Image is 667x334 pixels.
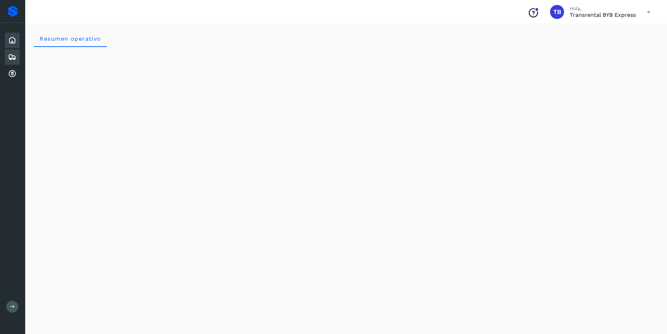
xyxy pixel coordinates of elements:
div: Cuentas por cobrar [5,66,20,82]
span: Resumen operativo [39,35,101,42]
div: Inicio [5,33,20,48]
p: Transrental BYB Express [570,12,636,18]
div: Embarques [5,49,20,65]
p: Hola, [570,6,636,12]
